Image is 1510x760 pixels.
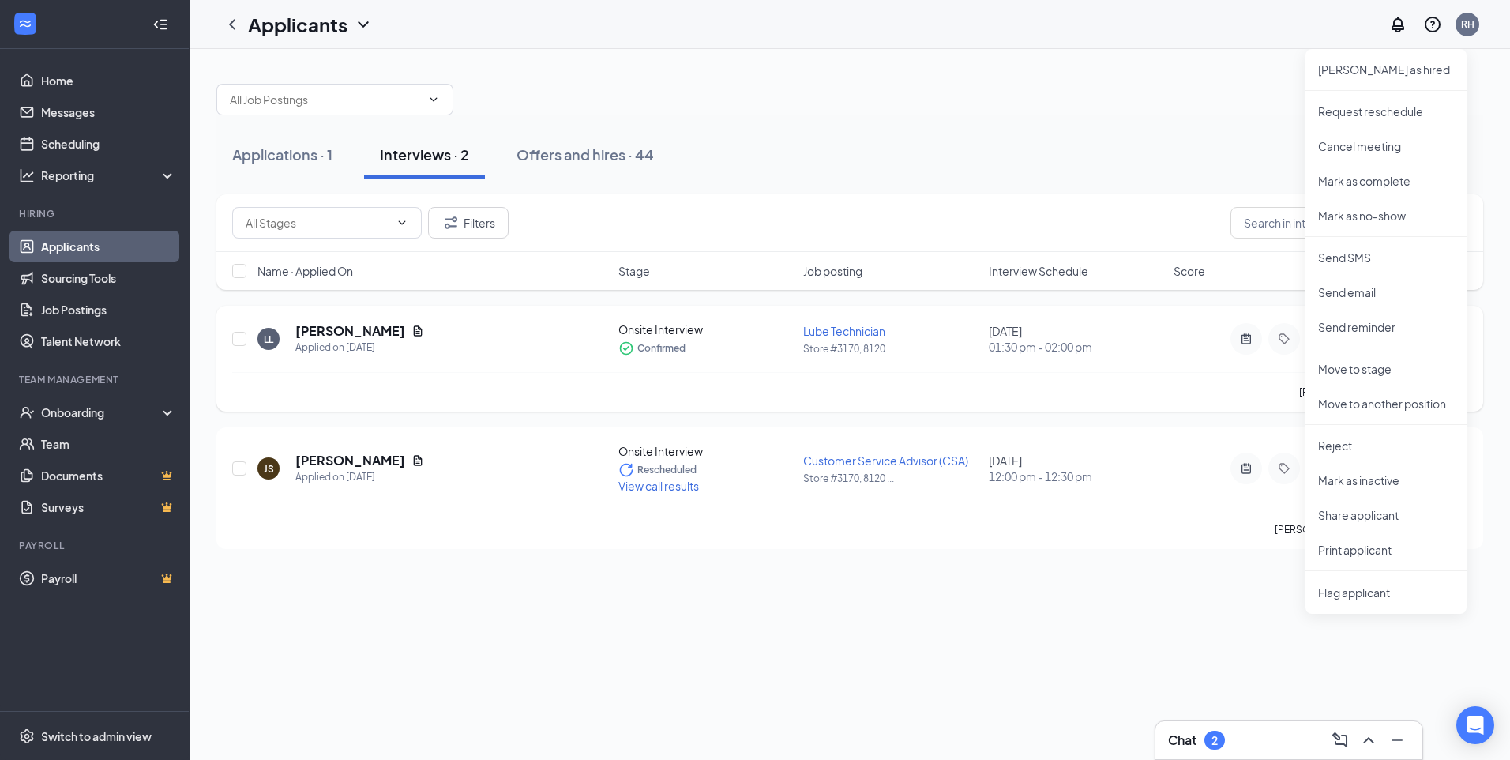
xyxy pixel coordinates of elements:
svg: ComposeMessage [1331,731,1350,750]
svg: Loading [618,462,634,478]
div: Onsite Interview [618,322,794,337]
p: Store #3170, 8120 ... [803,342,978,356]
svg: ChevronUp [1359,731,1378,750]
div: Onboarding [41,404,163,420]
a: Sourcing Tools [41,262,176,294]
a: Home [41,65,176,96]
div: Applied on [DATE] [295,469,424,485]
a: Job Postings [41,294,176,325]
div: Open Intercom Messenger [1456,706,1494,744]
svg: ActiveNote [1237,462,1256,475]
p: Store #3170, 8120 ... [803,472,978,485]
button: Filter Filters [428,207,509,239]
svg: Filter [441,213,460,232]
span: Stage [618,263,650,279]
div: Reporting [41,167,177,183]
span: 12:00 pm - 12:30 pm [989,468,1164,484]
div: Hiring [19,207,173,220]
div: RH [1461,17,1474,31]
span: Rescheduled [637,462,697,478]
p: Send reminder [1318,319,1454,335]
svg: Collapse [152,17,168,32]
div: JS [264,462,274,476]
h1: Applicants [248,11,347,38]
span: Interview Schedule [989,263,1088,279]
svg: CheckmarkCircle [618,340,634,356]
a: Scheduling [41,128,176,160]
div: [DATE] [989,323,1164,355]
span: 01:30 pm - 02:00 pm [989,339,1164,355]
svg: Tag [1275,462,1294,475]
span: Score [1174,263,1205,279]
span: Customer Service Advisor (CSA) [803,453,968,468]
svg: Minimize [1388,731,1407,750]
svg: ActiveNote [1237,333,1256,345]
div: Offers and hires · 44 [516,145,654,164]
div: Switch to admin view [41,728,152,744]
svg: Settings [19,728,35,744]
svg: UserCheck [19,404,35,420]
svg: ChevronDown [396,216,408,229]
svg: Analysis [19,167,35,183]
h5: [PERSON_NAME] [295,322,405,340]
button: Minimize [1384,728,1410,753]
span: Confirmed [637,340,686,356]
input: All Stages [246,214,389,231]
div: 2 [1211,734,1218,747]
div: Applied on [DATE] [295,340,424,356]
p: [PERSON_NAME] interviewed . [1299,386,1467,399]
a: Applicants [41,231,176,262]
a: DocumentsCrown [41,460,176,491]
svg: WorkstreamLogo [17,16,33,32]
input: All Job Postings [230,91,421,108]
h3: Chat [1168,732,1196,749]
h5: [PERSON_NAME] [295,452,405,469]
svg: Notifications [1388,15,1407,34]
div: Team Management [19,373,173,386]
button: ChevronUp [1356,728,1381,753]
a: Talent Network [41,325,176,357]
div: Payroll [19,539,173,552]
div: LL [264,333,273,346]
a: Team [41,428,176,460]
svg: Document [411,325,424,337]
span: Name · Applied On [257,263,353,279]
div: [DATE] [989,453,1164,484]
div: Onsite Interview [618,443,794,459]
p: [PERSON_NAME] interviewed . [1275,523,1467,536]
button: ComposeMessage [1328,728,1353,753]
div: Applications · 1 [232,145,332,164]
div: Interviews · 2 [380,145,469,164]
a: Messages [41,96,176,128]
svg: ChevronDown [354,15,373,34]
svg: QuestionInfo [1423,15,1442,34]
a: SurveysCrown [41,491,176,523]
input: Search in interviews [1230,207,1467,239]
svg: Tag [1275,333,1294,345]
span: Job posting [803,263,862,279]
span: View call results [618,479,699,493]
a: PayrollCrown [41,562,176,594]
svg: ChevronLeft [223,15,242,34]
svg: ChevronDown [427,93,440,106]
svg: Document [411,454,424,467]
span: Lube Technician [803,324,885,338]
